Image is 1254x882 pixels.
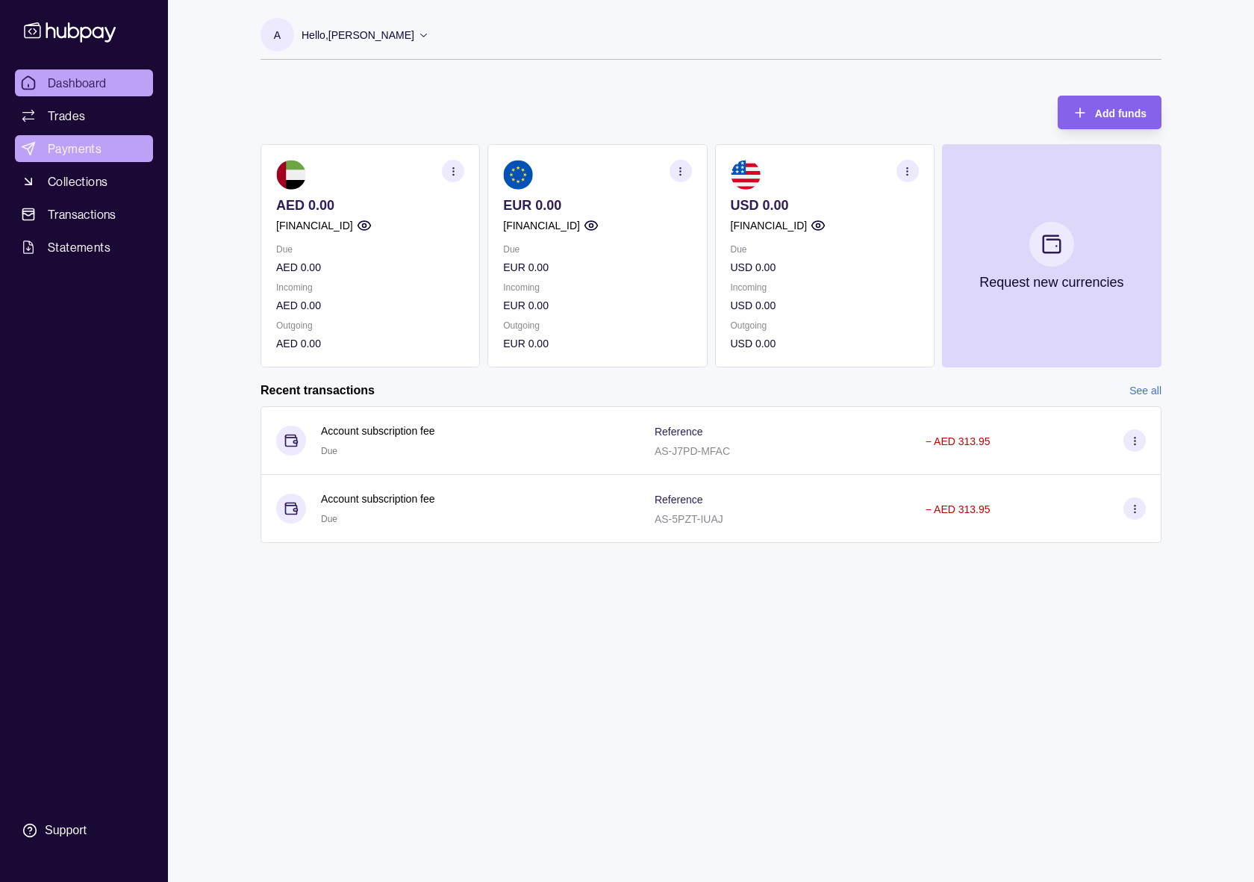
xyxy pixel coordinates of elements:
p: USD 0.00 [731,297,919,314]
span: Statements [48,238,110,256]
p: [FINANCIAL_ID] [503,217,580,234]
p: [FINANCIAL_ID] [731,217,808,234]
p: − AED 313.95 [926,435,991,447]
p: [FINANCIAL_ID] [276,217,353,234]
button: Add funds [1058,96,1161,129]
a: Payments [15,135,153,162]
p: AED 0.00 [276,335,464,352]
p: A [274,27,281,43]
p: Outgoing [276,317,464,334]
a: Collections [15,168,153,195]
p: Outgoing [731,317,919,334]
p: AED 0.00 [276,197,464,214]
p: Outgoing [503,317,691,334]
p: USD 0.00 [731,335,919,352]
p: Reference [655,426,703,438]
p: Reference [655,494,703,506]
p: EUR 0.00 [503,197,691,214]
a: Dashboard [15,69,153,96]
p: USD 0.00 [731,197,919,214]
a: Trades [15,102,153,129]
img: us [731,160,761,190]
a: Support [15,815,153,846]
a: Transactions [15,201,153,228]
a: See all [1129,382,1161,399]
span: Trades [48,107,85,125]
p: Due [276,241,464,258]
p: Request new currencies [979,274,1123,291]
img: ae [276,160,306,190]
p: Incoming [276,279,464,296]
p: Incoming [731,279,919,296]
button: Request new currencies [942,144,1161,367]
span: Transactions [48,205,116,223]
span: Dashboard [48,74,107,92]
span: Collections [48,173,107,190]
p: AED 0.00 [276,259,464,276]
img: eu [503,160,533,190]
p: Hello, [PERSON_NAME] [302,27,414,43]
p: EUR 0.00 [503,335,691,352]
p: USD 0.00 [731,259,919,276]
p: AS-J7PD-MFAC [655,445,730,457]
h2: Recent transactions [261,382,375,399]
p: Account subscription fee [321,423,435,439]
p: − AED 313.95 [926,503,991,515]
span: Payments [48,140,102,158]
span: Add funds [1095,108,1147,119]
p: AED 0.00 [276,297,464,314]
p: EUR 0.00 [503,259,691,276]
p: AS-5PZT-IUAJ [655,513,723,525]
p: Due [503,241,691,258]
p: Incoming [503,279,691,296]
p: EUR 0.00 [503,297,691,314]
p: Account subscription fee [321,491,435,507]
p: Due [731,241,919,258]
span: Due [321,514,337,524]
div: Support [45,822,87,839]
a: Statements [15,234,153,261]
span: Due [321,446,337,456]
